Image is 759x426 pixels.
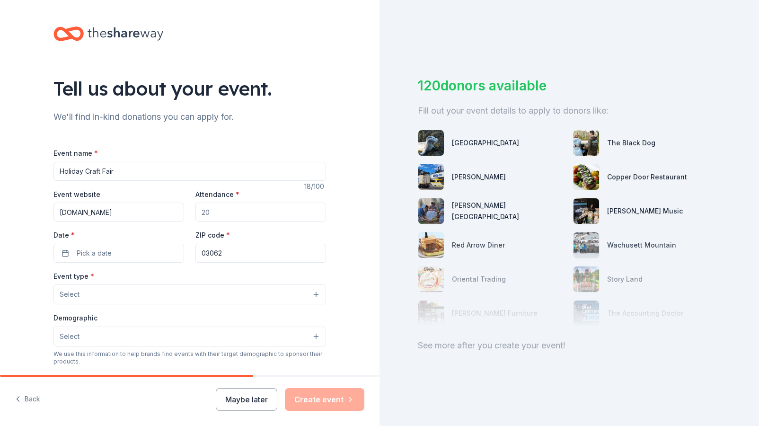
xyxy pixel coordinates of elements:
label: Event website [53,190,100,199]
label: Date [53,231,184,240]
button: Select [53,327,326,346]
div: 120 donors available [418,76,721,96]
input: https://www... [53,203,184,222]
input: 12345 (U.S. only) [195,244,326,263]
label: Mailing address [53,374,107,384]
button: Select [53,284,326,304]
div: 18 /100 [304,181,326,192]
label: Apt/unit [272,374,298,384]
input: Spring Fundraiser [53,162,326,181]
label: Event name [53,149,98,158]
div: We'll find in-kind donations you can apply for. [53,109,326,124]
button: Maybe later [216,388,277,411]
span: Pick a date [77,248,112,259]
label: Event type [53,272,94,281]
button: Back [15,390,40,409]
label: Demographic [53,313,97,323]
div: The Black Dog [607,137,655,149]
label: ZIP code [195,231,230,240]
img: photo for Matson [418,164,444,190]
span: Select [60,289,79,300]
span: Select [60,331,79,342]
div: We use this information to help brands find events with their target demographic to sponsor their... [53,350,326,365]
img: photo for Alfred Music [574,198,599,224]
div: Tell us about your event. [53,75,326,102]
img: photo for Coggeshall Farm Museum [418,198,444,224]
img: photo for Copper Door Restaurant [574,164,599,190]
img: photo for Seacoast Science Center [418,130,444,156]
img: photo for The Black Dog [574,130,599,156]
div: [PERSON_NAME][GEOGRAPHIC_DATA] [452,200,565,222]
div: Copper Door Restaurant [607,171,687,183]
div: [GEOGRAPHIC_DATA] [452,137,519,149]
button: Pick a date [53,244,184,263]
div: Fill out your event details to apply to donors like: [418,103,721,118]
div: See more after you create your event! [418,338,721,353]
input: 20 [195,203,326,222]
div: [PERSON_NAME] [452,171,506,183]
div: [PERSON_NAME] Music [607,205,683,217]
label: Attendance [195,190,239,199]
